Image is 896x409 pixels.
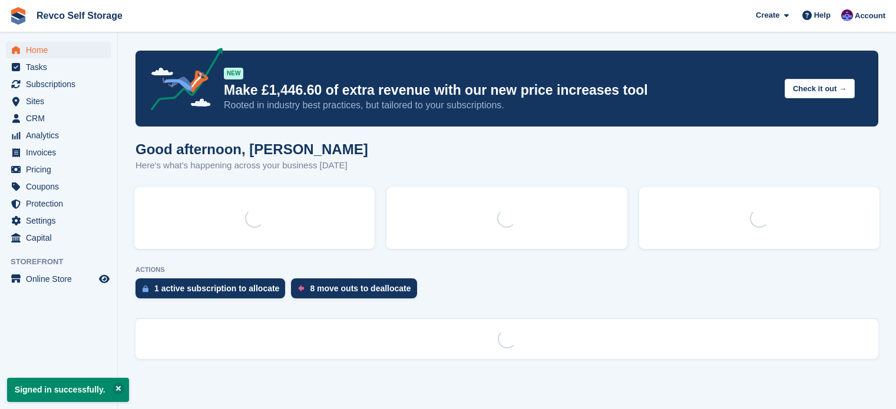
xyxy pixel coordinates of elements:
[135,278,291,304] a: 1 active subscription to allocate
[855,10,885,22] span: Account
[32,6,127,25] a: Revco Self Storage
[141,48,223,115] img: price-adjustments-announcement-icon-8257ccfd72463d97f412b2fc003d46551f7dbcb40ab6d574587a9cd5c0d94...
[154,284,279,293] div: 1 active subscription to allocate
[814,9,831,21] span: Help
[26,195,97,212] span: Protection
[26,42,97,58] span: Home
[6,76,111,92] a: menu
[26,59,97,75] span: Tasks
[26,178,97,195] span: Coupons
[6,127,111,144] a: menu
[6,271,111,287] a: menu
[135,141,368,157] h1: Good afternoon, [PERSON_NAME]
[6,195,111,212] a: menu
[6,178,111,195] a: menu
[26,271,97,287] span: Online Store
[6,93,111,109] a: menu
[26,161,97,178] span: Pricing
[6,161,111,178] a: menu
[291,278,422,304] a: 8 move outs to deallocate
[224,99,775,112] p: Rooted in industry best practices, but tailored to your subscriptions.
[26,110,97,127] span: CRM
[6,230,111,246] a: menu
[26,127,97,144] span: Analytics
[26,76,97,92] span: Subscriptions
[26,144,97,161] span: Invoices
[841,9,853,21] img: Lianne Revell
[9,7,27,25] img: stora-icon-8386f47178a22dfd0bd8f6a31ec36ba5ce8667c1dd55bd0f319d3a0aa187defe.svg
[785,79,855,98] button: Check it out →
[26,230,97,246] span: Capital
[224,82,775,99] p: Make £1,446.60 of extra revenue with our new price increases tool
[143,285,148,292] img: active_subscription_to_allocate_icon-d502201f5373d7db506a760aba3b589e785aa758c864c3986d89f69b8ff3...
[11,256,117,268] span: Storefront
[26,212,97,229] span: Settings
[135,266,878,274] p: ACTIONS
[7,378,129,402] p: Signed in successfully.
[6,212,111,229] a: menu
[26,93,97,109] span: Sites
[97,272,111,286] a: Preview store
[224,68,243,79] div: NEW
[6,42,111,58] a: menu
[6,110,111,127] a: menu
[6,144,111,161] a: menu
[310,284,411,293] div: 8 move outs to deallocate
[298,285,304,292] img: move_outs_to_deallocate_icon-f764333ba52eb49d3ac5e1228854f67142a1ed5810a6f6cc68b1a99e826820c5.svg
[6,59,111,75] a: menu
[135,159,368,172] p: Here's what's happening across your business [DATE]
[756,9,779,21] span: Create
